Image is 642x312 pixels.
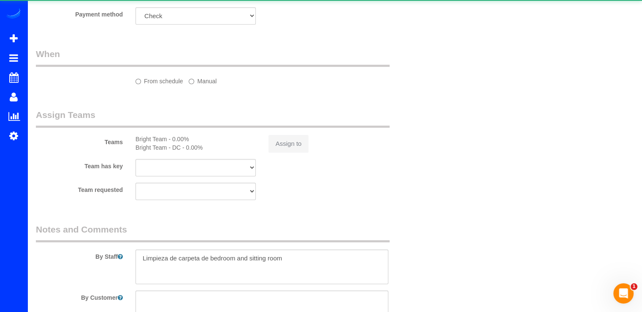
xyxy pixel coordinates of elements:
span: 1 [631,283,637,290]
label: Team requested [30,183,129,194]
label: Payment method [30,7,129,19]
label: Manual [189,74,217,85]
div: Bright Team - DC - 0.00% [135,143,256,152]
div: Bright Team - 0.00% [135,135,256,143]
legend: When [36,48,390,67]
legend: Notes and Comments [36,223,390,242]
img: Automaid Logo [5,8,22,20]
label: Teams [30,135,129,146]
input: Manual [189,79,194,84]
label: By Staff [30,249,129,261]
label: Team has key [30,159,129,170]
iframe: Intercom live chat [613,283,634,304]
legend: Assign Teams [36,109,390,128]
input: From schedule [135,79,141,84]
label: By Customer [30,290,129,302]
label: From schedule [135,74,183,85]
